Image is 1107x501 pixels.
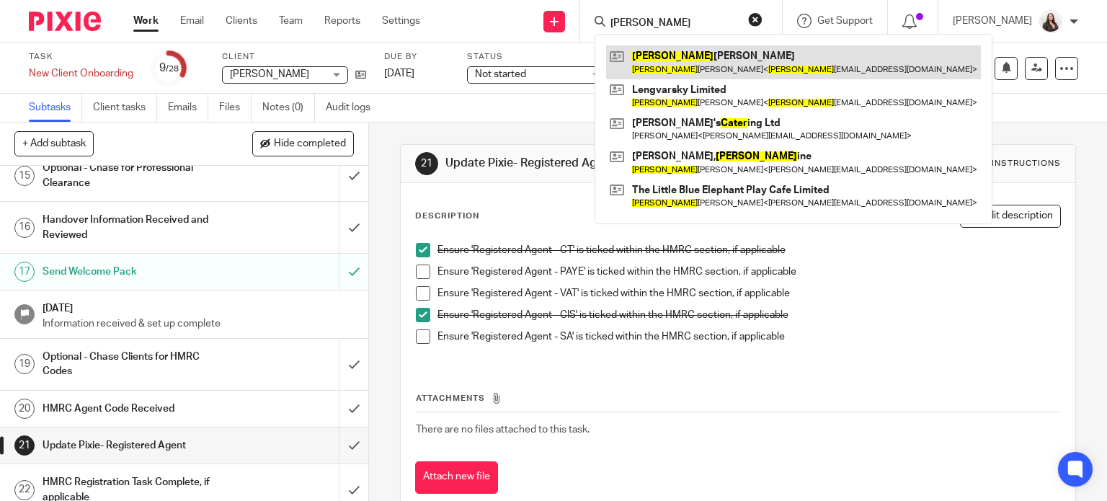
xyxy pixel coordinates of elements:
[43,316,354,331] p: Information received & set up complete
[467,51,611,63] label: Status
[93,94,157,122] a: Client tasks
[437,329,1061,344] p: Ensure 'Registered Agent - SA' is ticked within the HMRC section, if applicable
[382,14,420,28] a: Settings
[43,346,231,383] h1: Optional - Chase Clients for HMRC Codes
[415,210,479,222] p: Description
[14,354,35,374] div: 19
[960,205,1061,228] button: Edit description
[817,16,873,26] span: Get Support
[43,209,231,246] h1: Handover Information Received and Reviewed
[384,51,449,63] label: Due by
[159,60,179,76] div: 9
[14,399,35,419] div: 20
[180,14,204,28] a: Email
[475,69,526,79] span: Not started
[43,435,231,456] h1: Update Pixie- Registered Agent
[133,14,159,28] a: Work
[168,94,208,122] a: Emails
[416,425,590,435] span: There are no files attached to this task.
[416,394,485,402] span: Attachments
[14,435,35,456] div: 21
[437,243,1061,257] p: Ensure 'Registered Agent - CT' is ticked within the HMRC section, if applicable
[29,51,133,63] label: Task
[14,262,35,282] div: 17
[274,138,346,150] span: Hide completed
[43,157,231,194] h1: Optional - Chase for Professional Clearance
[29,12,101,31] img: Pixie
[324,14,360,28] a: Reports
[226,14,257,28] a: Clients
[14,131,94,156] button: + Add subtask
[279,14,303,28] a: Team
[437,265,1061,279] p: Ensure 'Registered Agent - PAYE' is ticked within the HMRC section, if applicable
[252,131,354,156] button: Hide completed
[953,14,1032,28] p: [PERSON_NAME]
[326,94,381,122] a: Audit logs
[609,17,739,30] input: Search
[445,156,768,171] h1: Update Pixie- Registered Agent
[166,65,179,73] small: /28
[14,480,35,500] div: 22
[14,166,35,186] div: 15
[437,286,1061,301] p: Ensure 'Registered Agent - VAT' is ticked within the HMRC section, if applicable
[992,158,1061,169] div: Instructions
[14,218,35,238] div: 16
[219,94,252,122] a: Files
[43,398,231,420] h1: HMRC Agent Code Received
[29,66,133,81] div: New Client Onboarding
[437,308,1061,322] p: Ensure 'Registered Agent - CIS' is ticked within the HMRC section, if applicable
[222,51,366,63] label: Client
[748,12,763,27] button: Clear
[415,461,498,494] button: Attach new file
[415,152,438,175] div: 21
[43,298,354,316] h1: [DATE]
[262,94,315,122] a: Notes (0)
[384,68,414,79] span: [DATE]
[43,261,231,283] h1: Send Welcome Pack
[1039,10,1062,33] img: 2022.jpg
[230,69,309,79] span: [PERSON_NAME]
[29,94,82,122] a: Subtasks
